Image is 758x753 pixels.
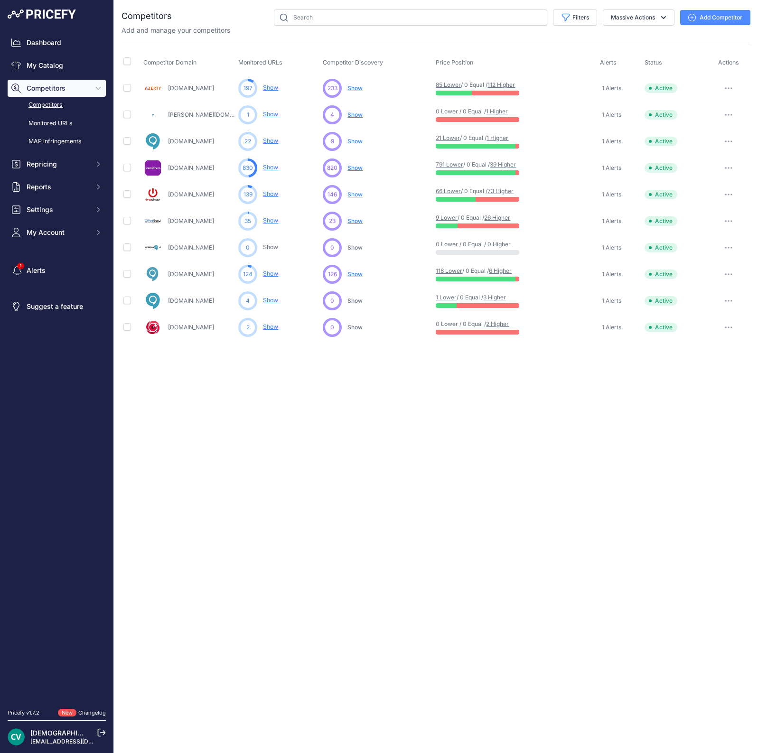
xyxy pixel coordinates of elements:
[436,187,461,195] a: 66 Lower
[602,297,621,305] span: 1 Alerts
[8,298,106,315] a: Suggest a feature
[603,9,674,26] button: Massive Actions
[600,190,621,199] a: 1 Alerts
[602,84,621,92] span: 1 Alerts
[8,178,106,195] button: Reports
[436,267,462,274] a: 118 Lower
[602,270,621,278] span: 1 Alerts
[602,244,621,251] span: 1 Alerts
[645,243,677,252] span: Active
[483,294,506,301] a: 3 Higher
[436,214,496,222] p: / 0 Equal /
[27,228,89,237] span: My Account
[436,81,461,88] a: 85 Lower
[263,297,278,304] a: Show
[122,26,230,35] p: Add and manage your competitors
[487,134,508,141] a: 1 Higher
[486,320,509,327] a: 2 Higher
[328,190,337,199] span: 146
[487,187,514,195] a: 73 Higher
[243,270,253,279] span: 124
[243,84,253,93] span: 197
[600,110,621,120] a: 1 Alerts
[244,217,251,225] span: 35
[263,111,278,118] a: Show
[8,224,106,241] button: My Account
[436,81,496,89] p: / 0 Equal /
[30,738,130,745] a: [EMAIL_ADDRESS][DOMAIN_NAME]
[168,324,214,331] a: [DOMAIN_NAME]
[600,323,621,332] a: 1 Alerts
[436,294,457,301] a: 1 Lower
[168,191,214,198] a: [DOMAIN_NAME]
[8,156,106,173] button: Repricing
[645,163,677,173] span: Active
[244,137,251,146] span: 22
[645,110,677,120] span: Active
[327,164,337,172] span: 820
[600,270,621,279] a: 1 Alerts
[490,161,516,168] a: 39 Higher
[436,161,463,168] a: 791 Lower
[8,133,106,150] a: MAP infringements
[263,190,278,197] a: Show
[347,270,363,278] span: Show
[247,111,249,119] span: 1
[436,294,496,301] p: / 0 Equal /
[27,205,89,214] span: Settings
[8,57,106,74] a: My Catalog
[263,84,278,91] a: Show
[436,241,496,248] p: 0 Lower / 0 Equal / 0 Higher
[8,34,106,51] a: Dashboard
[602,111,621,119] span: 1 Alerts
[645,84,677,93] span: Active
[246,243,250,252] span: 0
[330,323,334,332] span: 0
[486,108,508,115] a: 1 Higher
[436,108,496,115] p: 0 Lower / 0 Equal /
[600,296,621,306] a: 1 Alerts
[168,270,214,278] a: [DOMAIN_NAME]
[328,270,337,279] span: 126
[347,84,363,92] span: Show
[168,84,214,92] a: [DOMAIN_NAME]
[8,9,76,19] img: Pricefy Logo
[436,187,496,195] p: / 0 Equal /
[168,217,214,224] a: [DOMAIN_NAME]
[489,267,512,274] a: 6 Higher
[8,97,106,113] a: Competitors
[329,217,336,225] span: 23
[263,270,278,277] a: Show
[143,59,197,66] span: Competitor Domain
[436,134,496,142] p: / 0 Equal /
[602,191,621,198] span: 1 Alerts
[331,137,334,146] span: 9
[168,297,214,304] a: [DOMAIN_NAME]
[330,297,334,305] span: 0
[263,137,278,144] a: Show
[243,164,253,172] span: 830
[168,111,260,118] a: [PERSON_NAME][DOMAIN_NAME]
[330,243,334,252] span: 0
[436,59,473,66] span: Price Position
[487,81,515,88] a: 112 Higher
[600,59,617,66] span: Alerts
[602,324,621,331] span: 1 Alerts
[328,84,337,93] span: 233
[27,182,89,192] span: Reports
[246,323,250,332] span: 2
[168,244,214,251] a: [DOMAIN_NAME]
[680,10,750,25] button: Add Competitor
[436,214,458,221] a: 9 Lower
[27,159,89,169] span: Repricing
[645,216,677,226] span: Active
[8,709,39,717] div: Pricefy v1.7.2
[168,164,214,171] a: [DOMAIN_NAME]
[602,164,621,172] span: 1 Alerts
[600,216,621,226] a: 1 Alerts
[600,163,621,173] a: 1 Alerts
[243,190,253,199] span: 139
[645,190,677,199] span: Active
[58,709,76,717] span: New
[347,297,363,304] span: Show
